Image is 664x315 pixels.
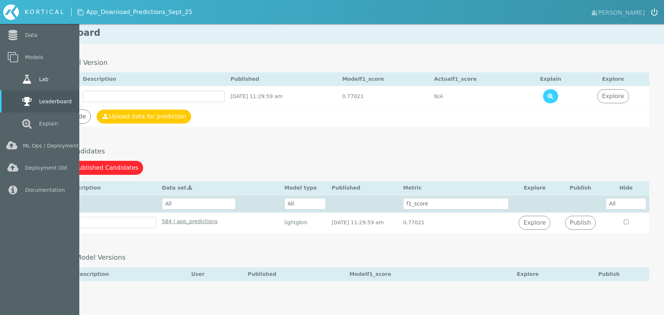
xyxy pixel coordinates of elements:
span: [PERSON_NAME] [592,7,645,17]
th: User [188,267,245,281]
span: f1_score [453,76,477,82]
button: Upload data for prediction [97,110,191,124]
th: Metric [400,181,512,195]
td: 0.77021 [339,86,431,107]
th: Publish [558,181,603,195]
th: Description [65,181,159,195]
a: KORTICAL [3,4,71,20]
h2: Live Model Version [37,59,649,67]
td: [DATE] 11:29:59 am [228,86,339,107]
a: 584 | app_predictions [162,218,279,225]
th: Hide [603,181,649,195]
h1: Leaderboard [22,22,664,44]
span: f1_score [360,76,384,82]
th: Publish [569,267,649,281]
img: icon-logout.svg [651,8,658,16]
th: Model [346,267,487,281]
th: Description [80,72,228,86]
a: Explore [519,216,550,230]
td: [DATE] 11:29:59 am [329,212,400,233]
th: Published [329,181,400,195]
th: Actual [431,72,525,86]
a: Publish [565,216,596,230]
th: Model type [281,181,329,195]
th: Explore [487,267,569,281]
th: Explain [525,72,577,86]
h2: Previous Model Versions [37,253,649,262]
h2: Model Candidates [37,147,649,155]
div: Home [3,4,71,20]
td: lightgbm [281,212,329,233]
th: Explore [512,181,558,195]
td: N/A [431,86,525,107]
img: icon-kortical.svg [3,4,19,20]
th: Model [339,72,431,86]
th: Published [245,267,347,281]
div: KORTICAL [25,8,65,17]
th: Explore [577,72,649,86]
th: Published [228,72,339,86]
td: 0.77021 [400,212,512,233]
th: Data set [159,181,281,195]
th: Description [73,267,189,281]
span: f1_score [367,271,391,277]
a: Explore [597,89,629,103]
button: Clear Unpublished Candidates [37,161,143,175]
